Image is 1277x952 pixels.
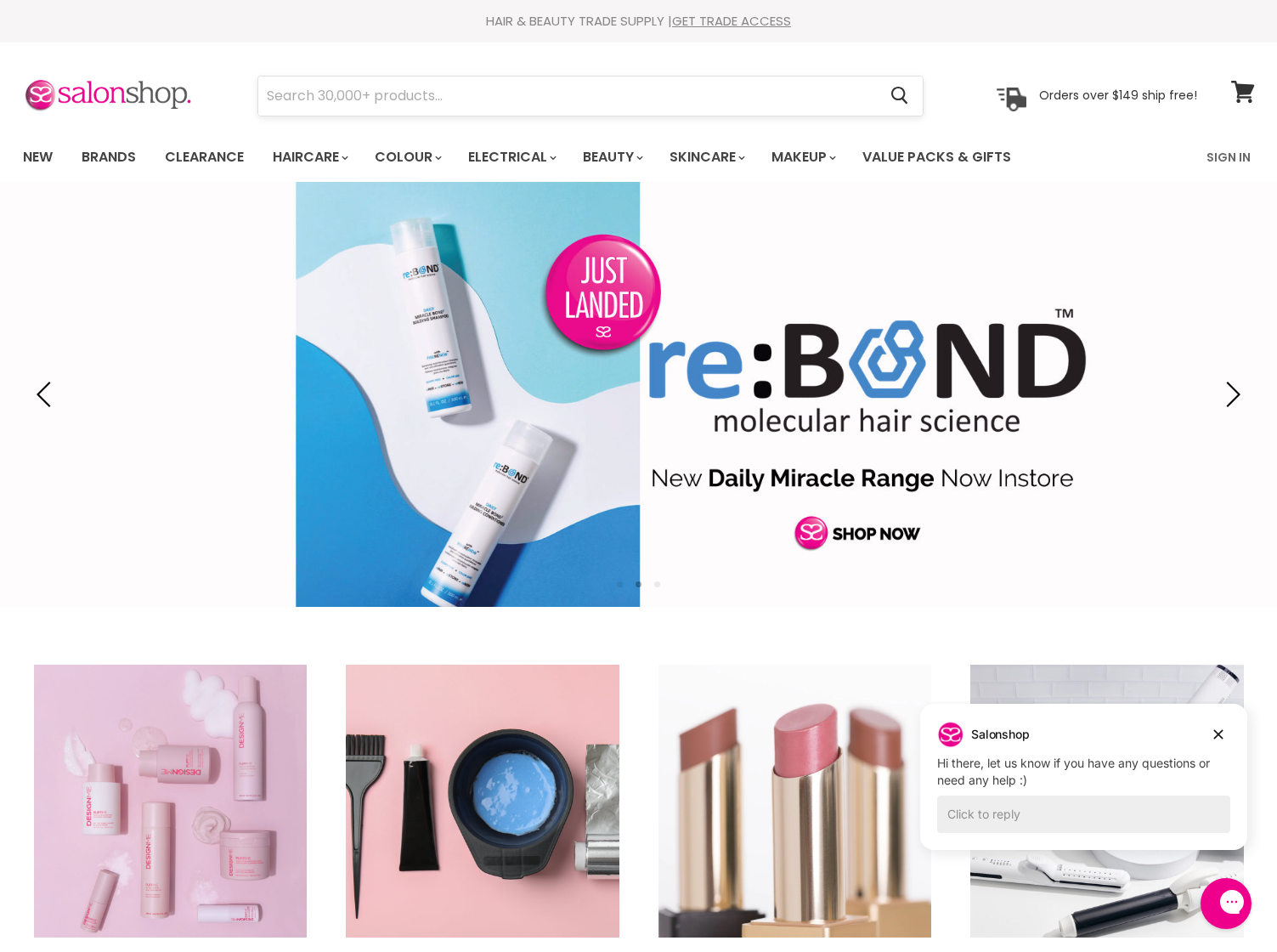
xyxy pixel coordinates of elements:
[617,581,623,587] li: Page dot 1
[570,139,653,175] a: Beauty
[335,654,630,949] img: Home Salon Expert
[636,581,641,587] li: Page dot 2
[258,76,878,116] input: Search
[907,701,1260,875] iframe: Gorgias live chat campaigns
[959,654,1255,949] img: Electrical
[647,654,943,949] img: Beauty
[30,377,64,411] button: Previous
[260,139,359,175] a: Haircare
[455,139,567,175] a: Electrical
[152,139,257,175] a: Clearance
[759,139,846,175] a: Makeup
[257,76,924,116] form: Product
[362,139,452,175] a: Colour
[2,133,1276,182] nav: Main
[10,133,1110,182] ul: Main menu
[672,12,791,30] a: GET TRADE ACCESS
[657,139,755,175] a: Skincare
[1039,88,1197,103] p: Orders over $149 ship free!
[2,13,1276,30] div: HAIR & BEAUTY TRADE SUPPLY |
[878,76,923,116] button: Search
[654,581,660,587] li: Page dot 3
[1196,139,1261,175] a: Sign In
[23,654,319,949] img: Haircare
[10,139,65,175] a: New
[69,139,149,175] a: Brands
[850,139,1024,175] a: Value Packs & Gifts
[1192,872,1260,935] iframe: Gorgias live chat messenger
[1213,377,1247,411] button: Next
